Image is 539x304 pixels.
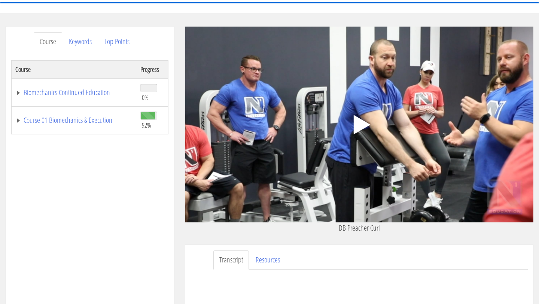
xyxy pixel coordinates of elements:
[137,60,168,78] th: Progress
[63,32,98,51] a: Keywords
[213,250,249,270] a: Transcript
[12,60,137,78] th: Course
[142,121,151,129] span: 92%
[98,32,135,51] a: Top Points
[250,250,286,270] a: Resources
[185,222,533,234] p: DB Preacher Curl
[15,89,133,96] a: Biomechanics Continued Education
[34,32,62,51] a: Course
[142,93,149,101] span: 0%
[15,116,133,124] a: Course 01 Biomechanics & Execution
